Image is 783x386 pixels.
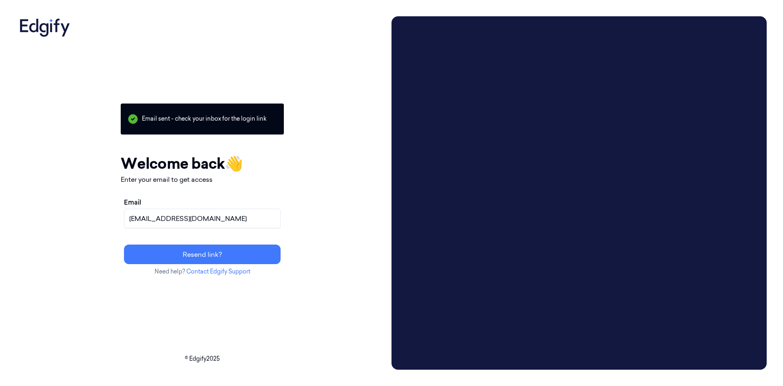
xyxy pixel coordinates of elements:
[124,245,281,264] button: Resend link?
[121,267,284,276] p: Need help?
[121,152,284,174] h1: Welcome back 👋
[121,104,284,135] p: Email sent - check your inbox for the login link
[186,268,250,275] a: Contact Edgify Support
[121,174,284,184] p: Enter your email to get access
[124,197,141,207] label: Email
[124,209,281,228] input: name@example.com
[16,355,388,363] p: © Edgify 2025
